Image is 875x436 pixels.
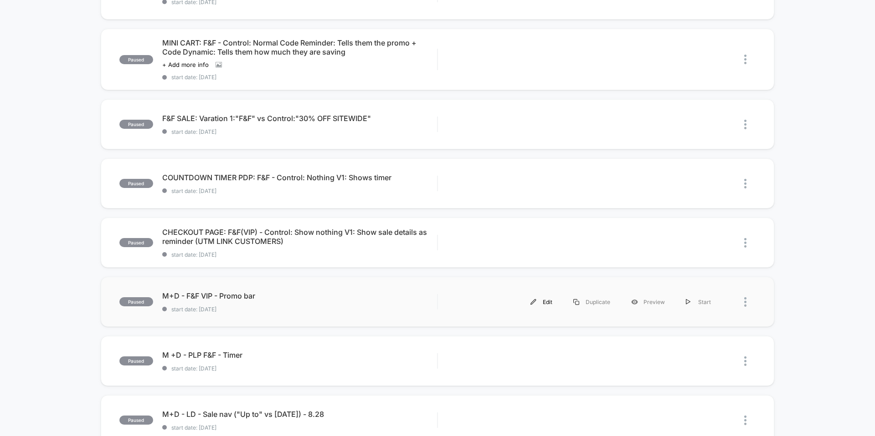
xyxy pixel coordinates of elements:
[686,299,690,305] img: menu
[119,179,153,188] span: paused
[520,292,563,312] div: Edit
[744,416,746,425] img: close
[744,297,746,307] img: close
[621,292,675,312] div: Preview
[162,38,437,56] span: MINI CART: F&F - Control: Normal Code Reminder: Tells them the promo + Code Dynamic: Tells them h...
[744,238,746,248] img: close
[119,356,153,365] span: paused
[675,292,721,312] div: Start
[162,114,437,123] span: F&F SALE: Varation 1:"F&F" vs Control:"30% OFF SITEWIDE"
[162,306,437,313] span: start date: [DATE]
[119,238,153,247] span: paused
[162,410,437,419] span: M+D - LD - Sale nav ("Up to" vs [DATE]) - 8.28
[162,173,437,182] span: COUNTDOWN TIMER PDP: F&F - Control: Nothing V1: Shows timer
[162,251,437,258] span: start date: [DATE]
[162,365,437,372] span: start date: [DATE]
[162,228,437,246] span: CHECKOUT PAGE: F&F(VIP) - Control: Show nothing V1: Show sale details as reminder (UTM LINK CUSTO...
[119,297,153,306] span: paused
[744,120,746,129] img: close
[573,299,579,305] img: menu
[119,416,153,425] span: paused
[162,74,437,81] span: start date: [DATE]
[119,120,153,129] span: paused
[162,128,437,135] span: start date: [DATE]
[162,424,437,431] span: start date: [DATE]
[162,291,437,300] span: M+D - F&F VIP - Promo bar
[744,356,746,366] img: close
[744,55,746,64] img: close
[119,55,153,64] span: paused
[530,299,536,305] img: menu
[563,292,621,312] div: Duplicate
[162,350,437,360] span: M +D - PLP F&F - Timer
[162,61,209,68] span: + Add more info
[744,179,746,188] img: close
[162,188,437,194] span: start date: [DATE]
